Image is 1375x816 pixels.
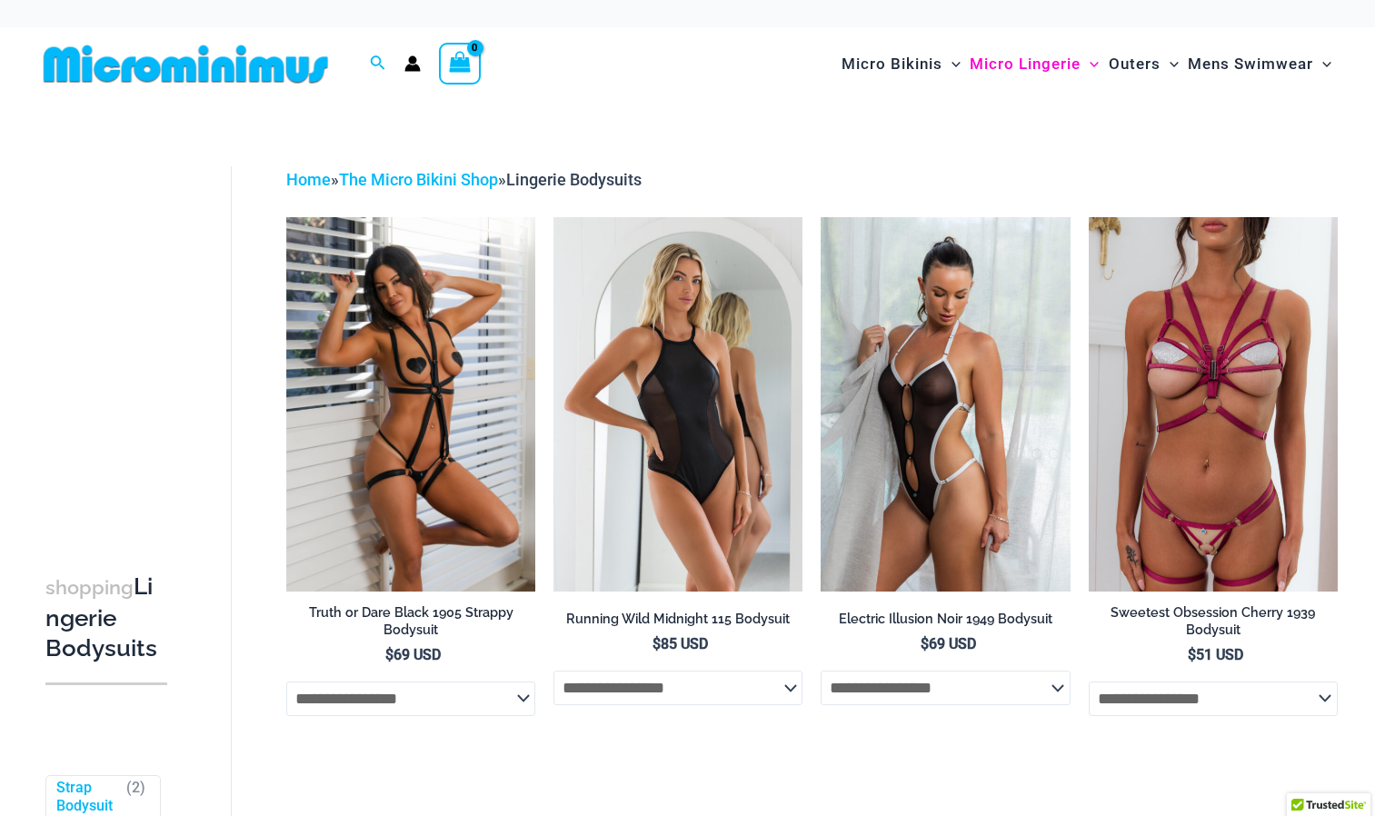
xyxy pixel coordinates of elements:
img: Running Wild Midnight 115 Bodysuit 02 [553,217,802,591]
span: Menu Toggle [942,41,961,87]
a: Electric Illusion Noir 1949 Bodysuit [821,611,1070,634]
a: Account icon link [404,55,421,72]
h2: Electric Illusion Noir 1949 Bodysuit [821,611,1070,628]
a: Running Wild Midnight 115 Bodysuit [553,611,802,634]
span: $ [385,646,394,663]
a: Sweetest Obsession Cherry 1939 Bodysuit [1089,604,1338,645]
a: Mens SwimwearMenu ToggleMenu Toggle [1183,36,1336,92]
span: Lingerie Bodysuits [506,170,642,189]
a: Truth or Dare Black 1905 Bodysuit 611 Micro 07Truth or Dare Black 1905 Bodysuit 611 Micro 05Truth... [286,217,535,591]
span: Outers [1109,41,1161,87]
span: Menu Toggle [1313,41,1331,87]
img: MM SHOP LOGO FLAT [36,44,335,85]
a: OutersMenu ToggleMenu Toggle [1104,36,1183,92]
a: The Micro Bikini Shop [339,170,498,189]
h2: Truth or Dare Black 1905 Strappy Bodysuit [286,604,535,638]
img: Truth or Dare Black 1905 Bodysuit 611 Micro 07 [286,217,535,591]
a: View Shopping Cart, empty [439,43,481,85]
a: Sweetest Obsession Cherry 1129 Bra 6119 Bottom 1939 Bodysuit 09Sweetest Obsession Cherry 1129 Bra... [1089,217,1338,591]
span: shopping [45,576,134,599]
span: » » [286,170,642,189]
span: $ [653,635,661,652]
a: Electric Illusion Noir 1949 Bodysuit 03Electric Illusion Noir 1949 Bodysuit 04Electric Illusion N... [821,217,1070,591]
img: Sweetest Obsession Cherry 1129 Bra 6119 Bottom 1939 Bodysuit 09 [1089,217,1338,591]
a: Search icon link [370,53,386,75]
a: Home [286,170,331,189]
span: Mens Swimwear [1188,41,1313,87]
bdi: 69 USD [385,646,441,663]
bdi: 51 USD [1188,646,1243,663]
a: Micro BikinisMenu ToggleMenu Toggle [837,36,965,92]
nav: Site Navigation [834,34,1339,95]
bdi: 85 USD [653,635,708,652]
bdi: 69 USD [921,635,976,652]
span: $ [1188,646,1196,663]
span: 2 [132,779,140,796]
span: Menu Toggle [1081,41,1099,87]
span: Micro Lingerie [970,41,1081,87]
span: $ [921,635,929,652]
h2: Sweetest Obsession Cherry 1939 Bodysuit [1089,604,1338,638]
h3: Lingerie Bodysuits [45,572,167,664]
iframe: TrustedSite Certified [45,152,209,515]
h2: Running Wild Midnight 115 Bodysuit [553,611,802,628]
img: Electric Illusion Noir 1949 Bodysuit 03 [821,217,1070,591]
a: Truth or Dare Black 1905 Strappy Bodysuit [286,604,535,645]
a: Running Wild Midnight 115 Bodysuit 02Running Wild Midnight 115 Bodysuit 12Running Wild Midnight 1... [553,217,802,591]
a: Micro LingerieMenu ToggleMenu Toggle [965,36,1103,92]
span: Micro Bikinis [842,41,942,87]
span: Menu Toggle [1161,41,1179,87]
